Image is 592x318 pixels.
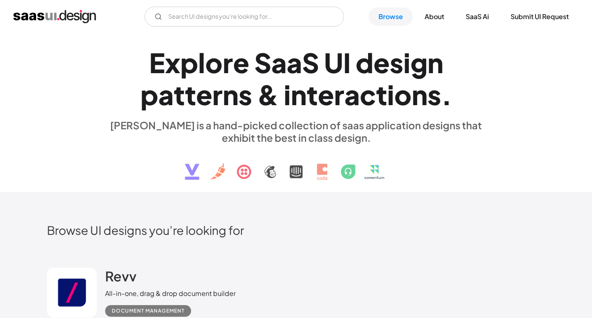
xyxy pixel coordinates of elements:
[302,47,319,79] div: S
[205,47,223,79] div: o
[271,47,287,79] div: a
[198,47,205,79] div: l
[47,223,545,237] h2: Browse UI designs you’re looking for
[233,47,249,79] div: e
[145,7,344,27] input: Search UI designs you're looking for...
[105,268,137,288] a: Revv
[501,7,579,26] a: Submit UI Request
[13,10,96,23] a: home
[427,79,441,111] div: s
[387,79,394,111] div: i
[105,47,487,111] h1: Explore SaaS UI design patterns & interactions.
[223,79,238,111] div: n
[390,47,403,79] div: s
[112,306,184,316] div: Document Management
[344,79,360,111] div: a
[334,79,344,111] div: r
[212,79,223,111] div: r
[149,47,165,79] div: E
[180,47,198,79] div: p
[284,79,291,111] div: i
[185,79,196,111] div: t
[105,288,236,298] div: All-in-one, drag & drop document builder
[456,7,499,26] a: SaaS Ai
[307,79,318,111] div: t
[158,79,174,111] div: a
[140,79,158,111] div: p
[238,79,252,111] div: s
[415,7,454,26] a: About
[368,7,413,26] a: Browse
[174,79,185,111] div: t
[403,47,410,79] div: i
[394,79,412,111] div: o
[105,268,137,284] h2: Revv
[360,79,376,111] div: c
[165,47,180,79] div: x
[291,79,307,111] div: n
[170,144,422,187] img: text, icon, saas logo
[427,47,443,79] div: n
[410,47,427,79] div: g
[324,47,343,79] div: U
[254,47,271,79] div: S
[356,47,373,79] div: d
[412,79,427,111] div: n
[105,119,487,144] div: [PERSON_NAME] is a hand-picked collection of saas application designs that exhibit the best in cl...
[376,79,387,111] div: t
[196,79,212,111] div: e
[441,79,452,111] div: .
[373,47,390,79] div: e
[145,7,344,27] form: Email Form
[318,79,334,111] div: e
[257,79,279,111] div: &
[223,47,233,79] div: r
[287,47,302,79] div: a
[343,47,351,79] div: I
